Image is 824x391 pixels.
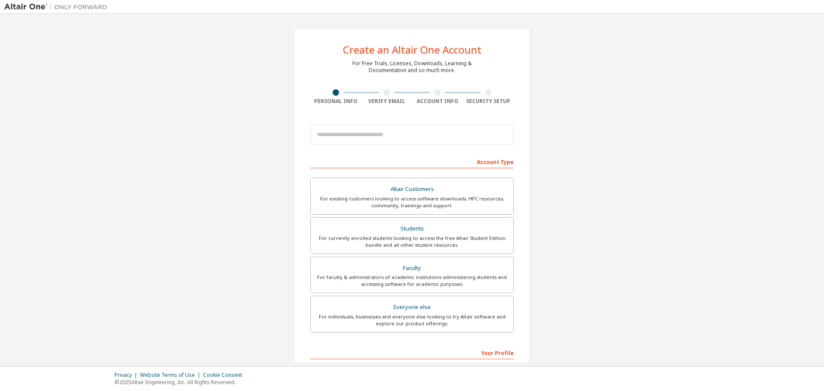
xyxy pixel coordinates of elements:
div: Create an Altair One Account [343,45,482,55]
div: For existing customers looking to access software downloads, HPC resources, community, trainings ... [316,195,508,209]
div: For currently enrolled students looking to access the free Altair Student Edition bundle and all ... [316,235,508,249]
div: Altair Customers [316,183,508,195]
div: Account Type [310,155,514,168]
div: For individuals, businesses and everyone else looking to try Altair software and explore our prod... [316,313,508,327]
div: For Free Trials, Licenses, Downloads, Learning & Documentation and so much more. [352,60,472,74]
div: Personal Info [310,98,361,105]
div: Cookie Consent [203,372,247,379]
div: Security Setup [463,98,514,105]
img: Altair One [4,3,112,11]
p: © 2025 Altair Engineering, Inc. All Rights Reserved. [115,379,247,386]
div: Students [316,223,508,235]
div: Everyone else [316,301,508,313]
div: For faculty & administrators of academic institutions administering students and accessing softwa... [316,274,508,288]
div: Faculty [316,262,508,274]
div: Website Terms of Use [140,372,203,379]
div: Verify Email [361,98,412,105]
div: Your Profile [310,346,514,359]
div: Privacy [115,372,140,379]
div: Account Info [412,98,463,105]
